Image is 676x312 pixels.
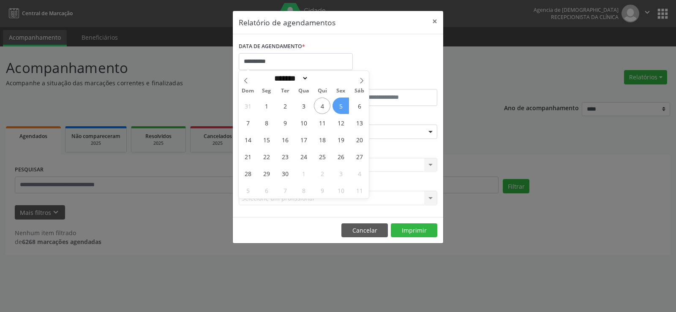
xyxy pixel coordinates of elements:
span: Ter [276,88,294,94]
span: Outubro 1, 2025 [295,165,312,182]
span: Setembro 9, 2025 [277,114,293,131]
span: Setembro 28, 2025 [240,165,256,182]
button: Close [426,11,443,32]
span: Setembro 30, 2025 [277,165,293,182]
button: Imprimir [391,223,437,238]
span: Sex [332,88,350,94]
span: Setembro 22, 2025 [258,148,275,165]
span: Setembro 21, 2025 [240,148,256,165]
span: Outubro 11, 2025 [351,182,368,198]
span: Setembro 2, 2025 [277,98,293,114]
span: Setembro 24, 2025 [295,148,312,165]
span: Setembro 17, 2025 [295,131,312,148]
button: Cancelar [341,223,388,238]
span: Setembro 14, 2025 [240,131,256,148]
span: Qua [294,88,313,94]
span: Setembro 29, 2025 [258,165,275,182]
span: Setembro 15, 2025 [258,131,275,148]
span: Setembro 8, 2025 [258,114,275,131]
span: Dom [239,88,257,94]
span: Setembro 16, 2025 [277,131,293,148]
span: Setembro 25, 2025 [314,148,330,165]
span: Outubro 2, 2025 [314,165,330,182]
span: Outubro 4, 2025 [351,165,368,182]
span: Sáb [350,88,369,94]
span: Setembro 4, 2025 [314,98,330,114]
span: Setembro 12, 2025 [333,114,349,131]
span: Setembro 5, 2025 [333,98,349,114]
span: Setembro 10, 2025 [295,114,312,131]
span: Outubro 9, 2025 [314,182,330,198]
span: Outubro 3, 2025 [333,165,349,182]
span: Outubro 8, 2025 [295,182,312,198]
span: Setembro 7, 2025 [240,114,256,131]
span: Outubro 6, 2025 [258,182,275,198]
span: Outubro 7, 2025 [277,182,293,198]
select: Month [271,74,308,83]
span: Setembro 18, 2025 [314,131,330,148]
span: Setembro 23, 2025 [277,148,293,165]
span: Setembro 26, 2025 [333,148,349,165]
label: ATÉ [340,76,437,89]
span: Setembro 11, 2025 [314,114,330,131]
span: Qui [313,88,332,94]
span: Setembro 13, 2025 [351,114,368,131]
label: DATA DE AGENDAMENTO [239,40,305,53]
span: Setembro 6, 2025 [351,98,368,114]
span: Outubro 10, 2025 [333,182,349,198]
span: Setembro 1, 2025 [258,98,275,114]
h5: Relatório de agendamentos [239,17,335,28]
span: Seg [257,88,276,94]
span: Setembro 20, 2025 [351,131,368,148]
span: Outubro 5, 2025 [240,182,256,198]
span: Setembro 3, 2025 [295,98,312,114]
span: Setembro 19, 2025 [333,131,349,148]
input: Year [308,74,336,83]
span: Agosto 31, 2025 [240,98,256,114]
span: Setembro 27, 2025 [351,148,368,165]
